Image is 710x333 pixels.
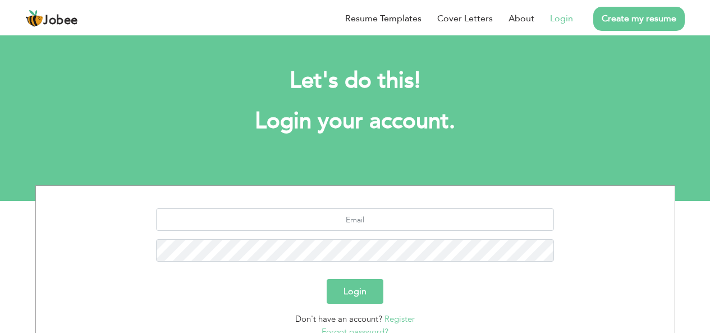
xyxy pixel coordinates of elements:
[327,279,383,304] button: Login
[52,66,658,95] h2: Let's do this!
[156,208,554,231] input: Email
[295,313,382,325] span: Don't have an account?
[593,7,685,31] a: Create my resume
[384,313,415,325] a: Register
[509,12,534,25] a: About
[437,12,493,25] a: Cover Letters
[345,12,422,25] a: Resume Templates
[52,107,658,136] h1: Login your account.
[43,15,78,27] span: Jobee
[550,12,573,25] a: Login
[25,10,78,28] a: Jobee
[25,10,43,28] img: jobee.io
